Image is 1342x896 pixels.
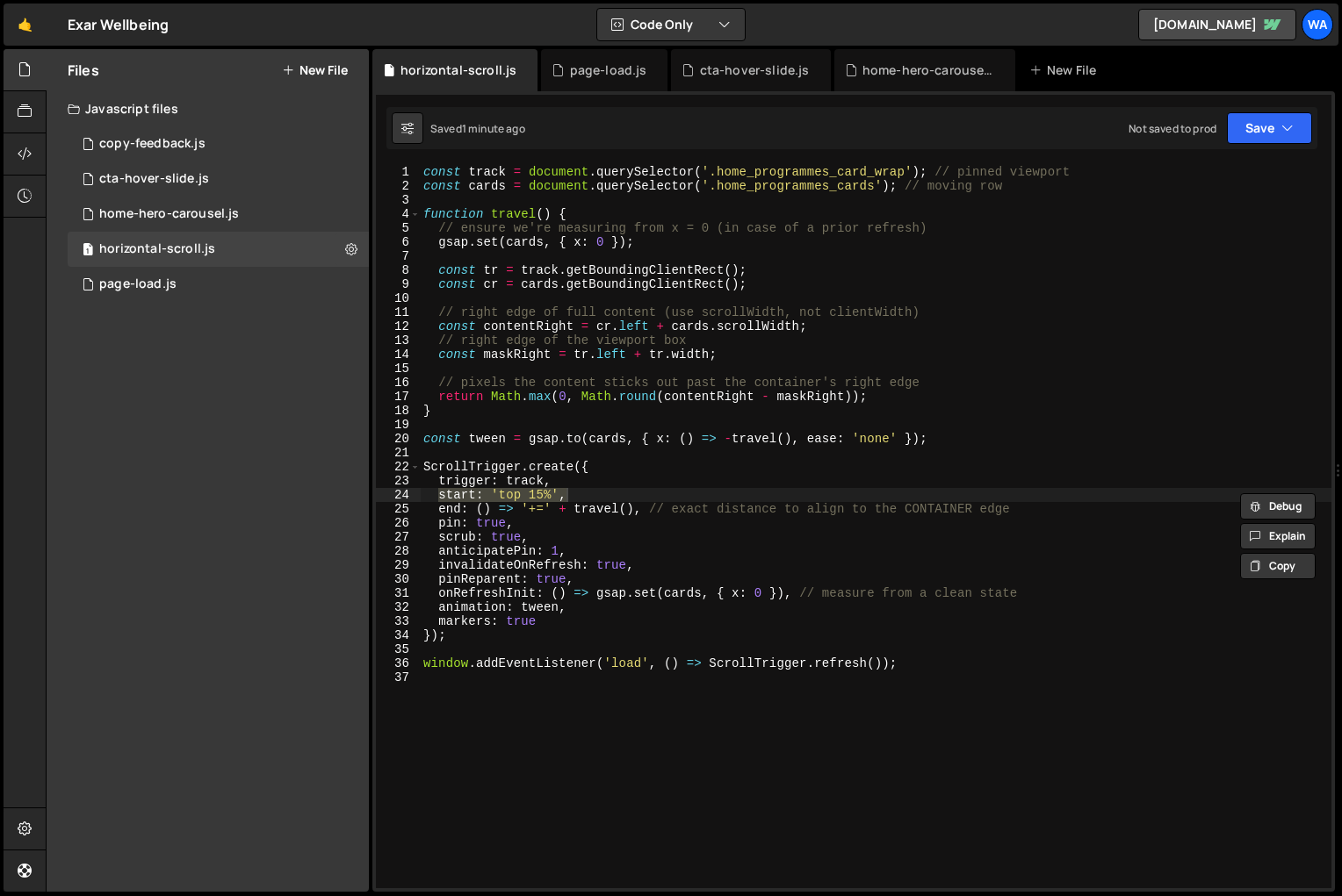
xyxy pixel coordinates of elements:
button: Save [1227,112,1312,144]
div: 25 [376,502,421,516]
button: Copy [1240,553,1316,579]
div: 16122/44019.js [68,161,369,197]
div: 32 [376,600,421,614]
div: 22 [376,460,421,474]
div: 35 [376,642,421,656]
div: horizontal-scroll.js [99,241,215,257]
div: 16122/45071.js [68,232,369,267]
div: 17 [376,390,421,404]
div: Exar Wellbeing [68,14,169,35]
div: 23 [376,474,421,488]
div: 1 [376,165,421,179]
div: 19 [376,418,421,432]
div: 18 [376,404,421,418]
div: 16122/44105.js [68,267,369,302]
div: 6 [376,235,421,249]
div: 37 [376,670,421,685]
div: page-load.js [570,61,647,79]
button: New File [282,63,348,77]
div: 13 [376,333,421,348]
h2: Files [68,61,99,80]
div: 9 [376,277,421,291]
div: 21 [376,446,421,460]
div: 12 [376,319,421,333]
a: [DOMAIN_NAME] [1138,9,1296,40]
div: 20 [376,432,421,446]
div: 1 minute ago [462,121,525,136]
a: 🤙 [4,4,47,46]
div: 33 [376,614,421,628]
div: 36 [376,656,421,670]
button: Debug [1240,493,1316,520]
a: wa [1302,9,1333,40]
div: 15 [376,362,421,376]
div: cta-hover-slide.js [700,61,810,79]
div: 28 [376,544,421,558]
div: 27 [376,530,421,544]
div: home-hero-carousel.js [862,61,994,79]
div: 31 [376,586,421,600]
div: New File [1029,61,1103,79]
div: Saved [430,121,525,136]
div: cta-hover-slide.js [99,171,209,187]
div: 29 [376,558,421,572]
div: 8 [376,263,421,277]
div: 4 [376,207,421,221]
div: 26 [376,516,421,530]
div: page-load.js [99,276,177,292]
div: Javascript files [47,91,369,126]
div: 16 [376,376,421,390]
div: Not saved to prod [1129,121,1216,136]
div: 34 [376,628,421,642]
div: 16122/43585.js [68,197,369,232]
div: 11 [376,305,421,319]
div: 24 [376,488,421,502]
div: 2 [376,179,421,193]
div: 14 [376,348,421,362]
button: Code Only [597,9,745,40]
div: copy-feedback.js [99,136,206,152]
div: 7 [376,249,421,263]
div: 10 [376,291,421,305]
div: 5 [376,221,421,235]
div: 3 [376,193,421,207]
div: horizontal-scroll.js [400,61,516,79]
span: 1 [83,244,93,258]
div: 30 [376,572,421,586]
div: 16122/43314.js [68,126,369,161]
button: Explain [1240,523,1316,549]
div: home-hero-carousel.js [99,206,239,222]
